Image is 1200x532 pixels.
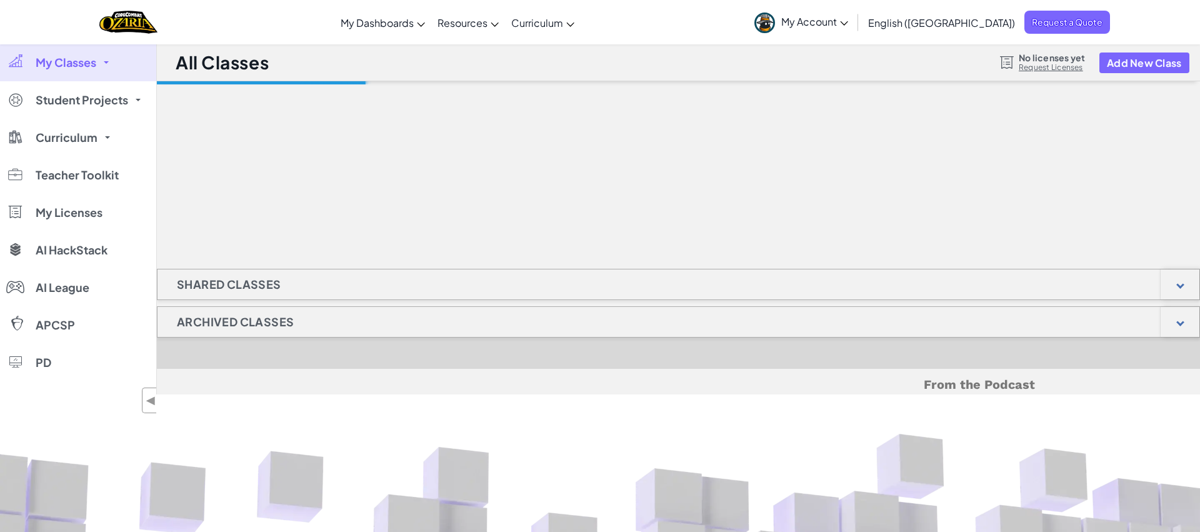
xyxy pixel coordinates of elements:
[1099,53,1189,73] button: Add New Class
[1019,63,1085,73] a: Request Licenses
[36,282,89,293] span: AI League
[36,132,97,143] span: Curriculum
[157,306,313,338] h1: Archived Classes
[36,94,128,106] span: Student Projects
[99,9,157,35] img: Home
[511,16,563,29] span: Curriculum
[341,16,414,29] span: My Dashboards
[146,391,156,409] span: ◀
[157,269,301,300] h1: Shared Classes
[99,9,157,35] a: Ozaria by CodeCombat logo
[781,15,848,28] span: My Account
[1024,11,1110,34] a: Request a Quote
[505,6,581,39] a: Curriculum
[1019,53,1085,63] span: No licenses yet
[36,169,119,181] span: Teacher Toolkit
[36,244,107,256] span: AI HackStack
[334,6,431,39] a: My Dashboards
[868,16,1015,29] span: English ([GEOGRAPHIC_DATA])
[748,3,854,42] a: My Account
[437,16,487,29] span: Resources
[754,13,775,33] img: avatar
[36,57,96,68] span: My Classes
[322,375,1035,394] h5: From the Podcast
[36,207,102,218] span: My Licenses
[431,6,505,39] a: Resources
[176,51,269,74] h1: All Classes
[862,6,1021,39] a: English ([GEOGRAPHIC_DATA])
